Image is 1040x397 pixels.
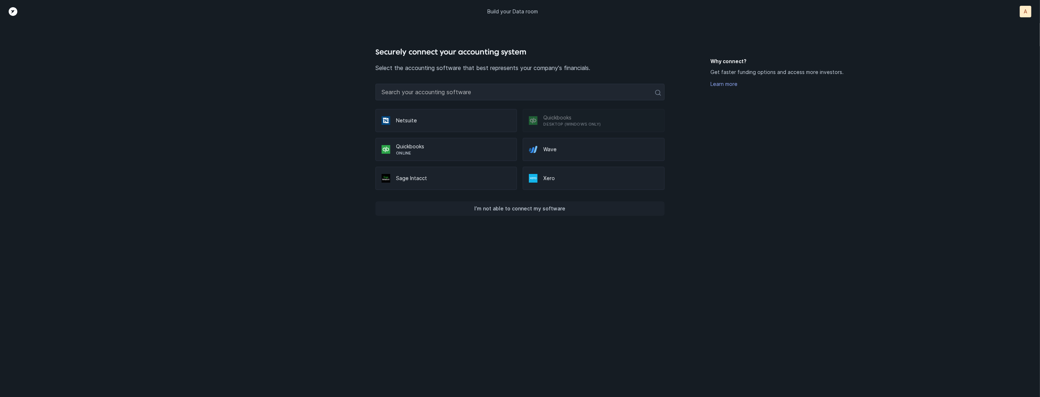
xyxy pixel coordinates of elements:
[375,64,664,72] p: Select the accounting software that best represents your company's financials.
[543,175,658,182] p: Xero
[543,121,658,127] p: Desktop (Windows only)
[375,84,664,100] input: Search your accounting software
[523,167,664,190] div: Xero
[488,8,538,15] p: Build your Data room
[375,109,517,132] div: Netsuite
[396,143,511,150] p: Quickbooks
[375,167,517,190] div: Sage Intacct
[396,150,511,156] p: Online
[474,204,565,213] p: I’m not able to connect my software
[375,46,664,58] h4: Securely connect your accounting system
[523,109,664,132] div: QuickbooksDesktop (Windows only)
[543,114,658,121] p: Quickbooks
[375,201,664,216] button: I’m not able to connect my software
[711,58,953,65] h5: Why connect?
[523,138,664,161] div: Wave
[396,175,511,182] p: Sage Intacct
[1020,6,1031,17] button: A
[543,146,658,153] p: Wave
[375,138,517,161] div: QuickbooksOnline
[396,117,511,124] p: Netsuite
[711,81,738,87] a: Learn more
[1024,8,1027,15] p: A
[711,68,844,77] p: Get faster funding options and access more investors.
